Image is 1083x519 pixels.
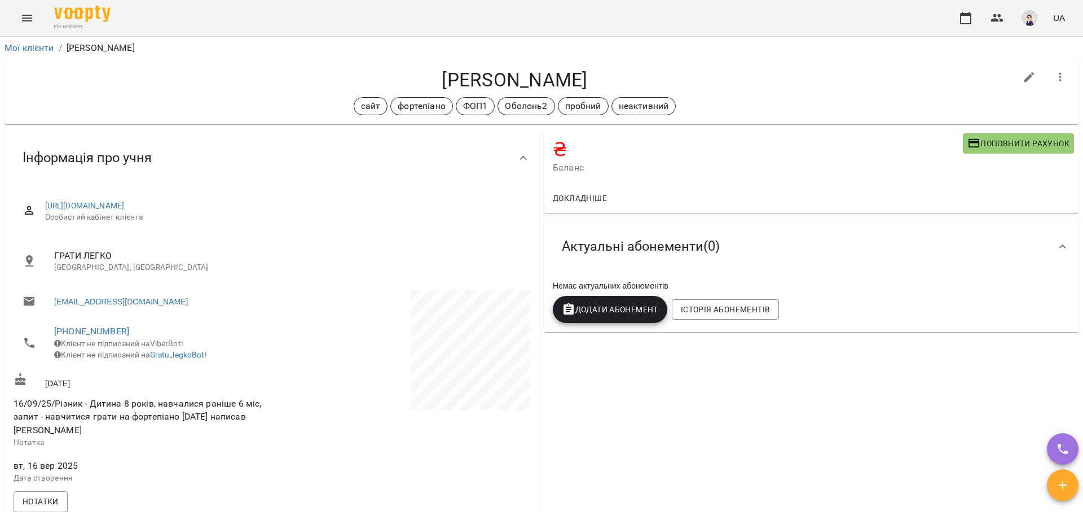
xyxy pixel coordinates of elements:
div: Немає актуальних абонементів [551,278,1072,294]
span: ГРАТИ ЛЕГКО [54,249,521,263]
span: Докладніше [553,191,607,205]
span: Історія абонементів [681,303,770,316]
p: Дата створення [14,473,270,484]
span: Інформація про учня [23,149,152,167]
span: Нотатки [23,495,59,508]
span: For Business [54,23,111,30]
a: Gratu_legkoBot [150,350,205,359]
div: [DATE] [11,370,272,391]
div: неактивний [611,97,676,115]
div: Інформація про учня [5,129,539,187]
span: Клієнт не підписаний на ViberBot! [54,339,183,348]
div: Актуальні абонементи(0) [544,217,1078,276]
button: Поповнити рахунок [963,133,1074,154]
button: UA [1049,7,1069,28]
span: Додати Абонемент [562,303,658,316]
div: фортепіано [390,97,452,115]
span: Актуальні абонементи ( 0 ) [562,238,720,255]
p: фортепіано [398,99,445,113]
span: вт, 16 вер 2025 [14,459,270,473]
p: ФОП1 [463,99,488,113]
li: / [59,41,62,55]
a: [PHONE_NUMBER] [54,326,129,337]
span: Баланс [553,161,963,175]
button: Історія абонементів [672,299,779,320]
span: UA [1053,12,1065,24]
div: ФОП1 [456,97,495,115]
p: [PERSON_NAME] [67,41,135,55]
img: Voopty Logo [54,6,111,22]
a: [EMAIL_ADDRESS][DOMAIN_NAME] [54,296,188,307]
span: Клієнт не підписаний на ! [54,350,207,359]
a: Мої клієнти [5,42,54,53]
div: Оболонь2 [498,97,554,115]
p: сайт [361,99,381,113]
p: Нотатка [14,437,270,448]
p: [GEOGRAPHIC_DATA], [GEOGRAPHIC_DATA] [54,262,521,273]
h4: ₴ [553,138,963,161]
button: Нотатки [14,491,68,512]
img: aa85c507d3ef63538953964a1cec316d.png [1022,10,1037,26]
h4: [PERSON_NAME] [14,68,1016,91]
button: Menu [14,5,41,32]
button: Докладніше [548,188,611,208]
button: Додати Абонемент [553,296,667,323]
nav: breadcrumb [5,41,1078,55]
p: пробний [565,99,601,113]
p: Оболонь2 [505,99,547,113]
span: 16/09/25/Різник - Дитина 8 років, навчалися раніше 6 міс, запит - навчитися грати на фортепіано [... [14,398,261,435]
div: сайт [354,97,388,115]
a: [URL][DOMAIN_NAME] [45,201,125,210]
p: неактивний [619,99,668,113]
span: Особистий кабінет клієнта [45,212,521,223]
div: пробний [558,97,609,115]
span: Поповнити рахунок [967,137,1069,150]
